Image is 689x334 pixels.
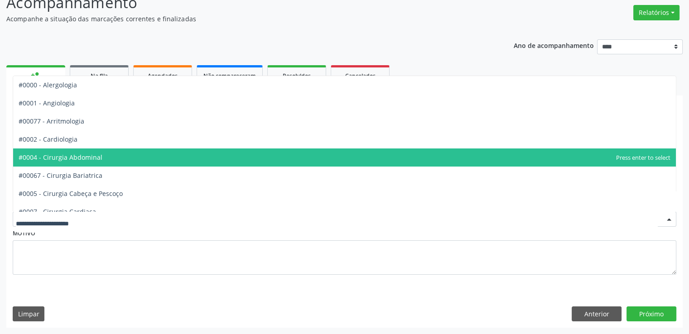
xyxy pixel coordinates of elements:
[633,5,679,20] button: Relatórios
[626,306,676,322] button: Próximo
[19,81,77,89] span: #0000 - Alergologia
[572,306,622,322] button: Anterior
[19,171,102,180] span: #00067 - Cirurgia Bariatrica
[148,72,178,80] span: Agendados
[19,135,77,143] span: #0002 - Cardiologia
[19,99,75,107] span: #0001 - Angiologia
[6,14,480,24] p: Acompanhe a situação das marcações correntes e finalizadas
[283,72,311,80] span: Resolvidos
[514,39,594,51] p: Ano de acompanhamento
[19,189,123,198] span: #0005 - Cirurgia Cabeça e Pescoço
[203,72,256,80] span: Não compareceram
[19,207,96,216] span: #0007 - Cirurgia Cardiaca
[13,227,35,241] label: Motivo
[345,72,376,80] span: Cancelados
[91,72,108,80] span: Na fila
[19,153,102,162] span: #0004 - Cirurgia Abdominal
[31,71,41,81] div: person_add
[19,117,84,125] span: #00077 - Arritmologia
[13,306,44,322] button: Limpar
